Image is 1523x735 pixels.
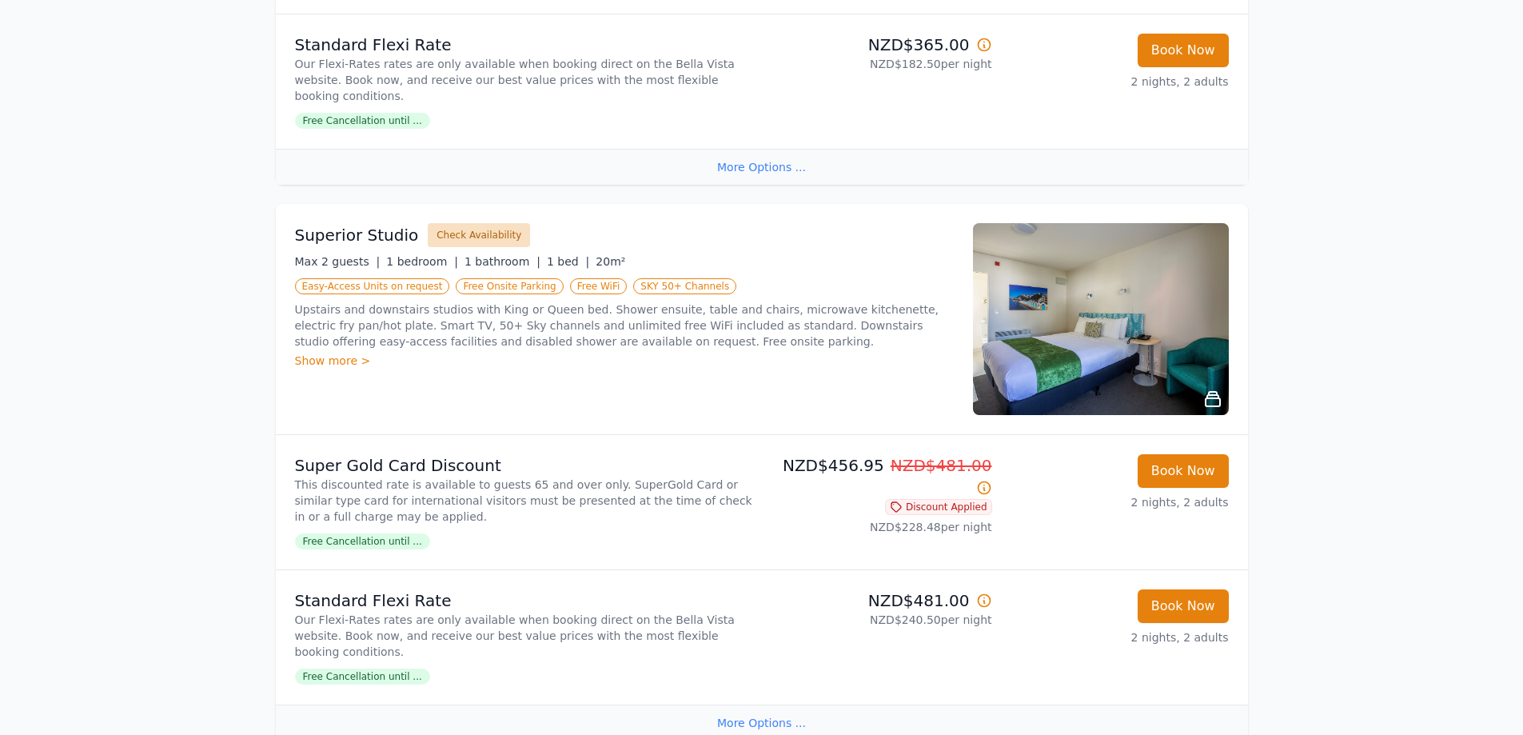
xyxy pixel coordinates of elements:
p: NZD$481.00 [768,589,992,612]
button: Check Availability [428,223,530,247]
span: Free Cancellation until ... [295,113,430,129]
span: Free Cancellation until ... [295,669,430,685]
button: Book Now [1138,589,1229,623]
p: Upstairs and downstairs studios with King or Queen bed. Shower ensuite, table and chairs, microwa... [295,302,954,350]
span: Free Onsite Parking [456,278,563,294]
span: 1 bathroom | [464,255,540,268]
button: Book Now [1138,34,1229,67]
span: 1 bedroom | [386,255,458,268]
p: 2 nights, 2 adults [1005,74,1229,90]
p: NZD$456.95 [768,454,992,499]
p: 2 nights, 2 adults [1005,494,1229,510]
span: Max 2 guests | [295,255,381,268]
h3: Superior Studio [295,224,419,246]
span: 20m² [596,255,625,268]
span: Free Cancellation until ... [295,533,430,549]
p: Super Gold Card Discount [295,454,756,477]
p: NZD$240.50 per night [768,612,992,628]
span: Discount Applied [885,499,992,515]
p: Standard Flexi Rate [295,589,756,612]
p: This discounted rate is available to guests 65 and over only. SuperGold Card or similar type card... [295,477,756,525]
p: Our Flexi-Rates rates are only available when booking direct on the Bella Vista website. Book now... [295,612,756,660]
span: SKY 50+ Channels [633,278,736,294]
span: 1 bed | [547,255,589,268]
span: Free WiFi [570,278,628,294]
button: Book Now [1138,454,1229,488]
p: NZD$228.48 per night [768,519,992,535]
div: Show more > [295,353,954,369]
span: Easy-Access Units on request [295,278,450,294]
p: NZD$365.00 [768,34,992,56]
span: NZD$481.00 [891,456,992,475]
p: Our Flexi-Rates rates are only available when booking direct on the Bella Vista website. Book now... [295,56,756,104]
p: 2 nights, 2 adults [1005,629,1229,645]
div: More Options ... [276,149,1248,185]
p: NZD$182.50 per night [768,56,992,72]
p: Standard Flexi Rate [295,34,756,56]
